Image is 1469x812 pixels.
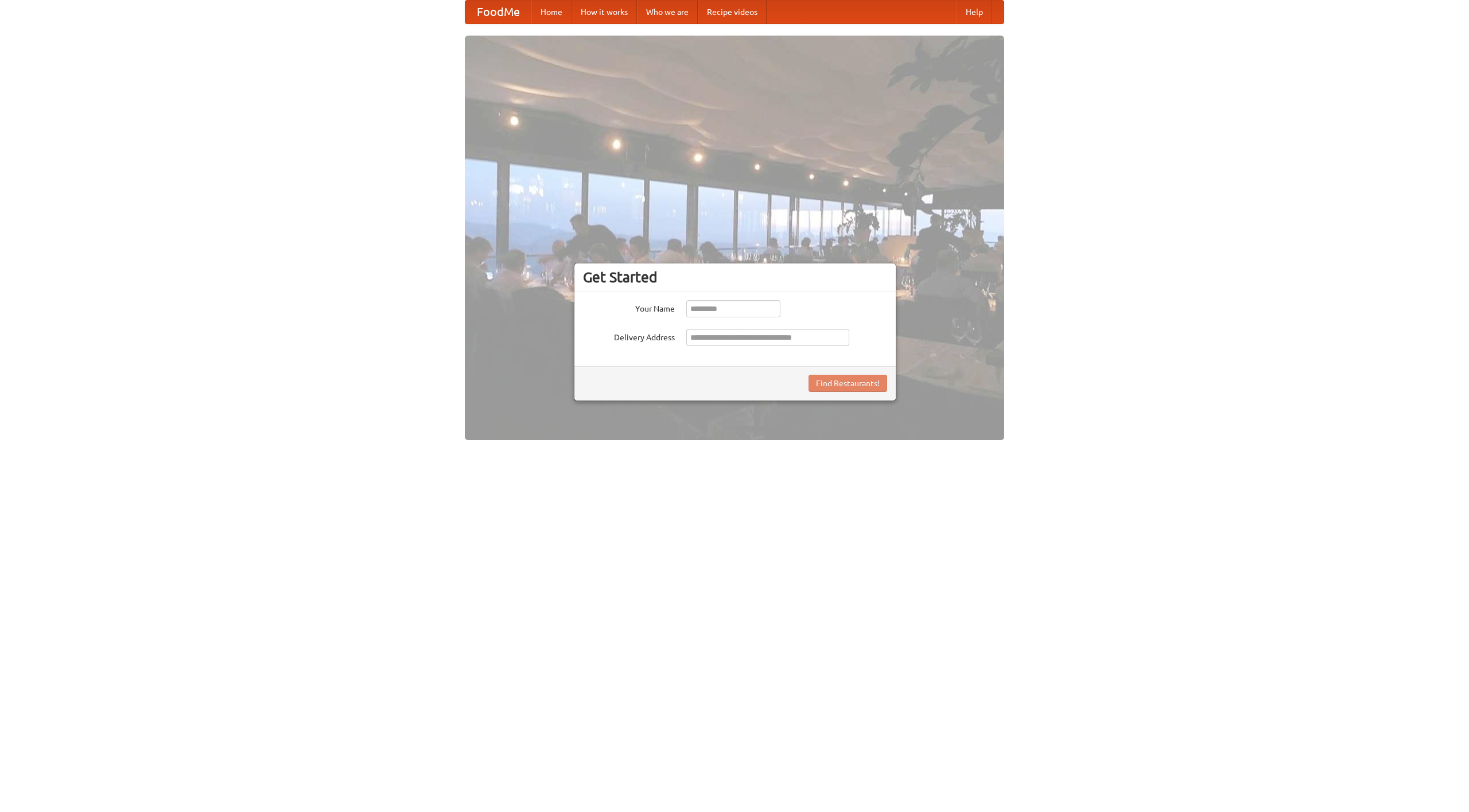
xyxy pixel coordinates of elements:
label: Your Name [583,300,675,314]
a: How it works [572,1,637,24]
a: Help [957,1,992,24]
a: Recipe videos [698,1,767,24]
a: Home [531,1,572,24]
h3: Get Started [583,269,887,286]
label: Delivery Address [583,329,675,343]
a: FoodMe [465,1,531,24]
button: Find Restaurants! [809,375,887,392]
a: Who we are [637,1,698,24]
